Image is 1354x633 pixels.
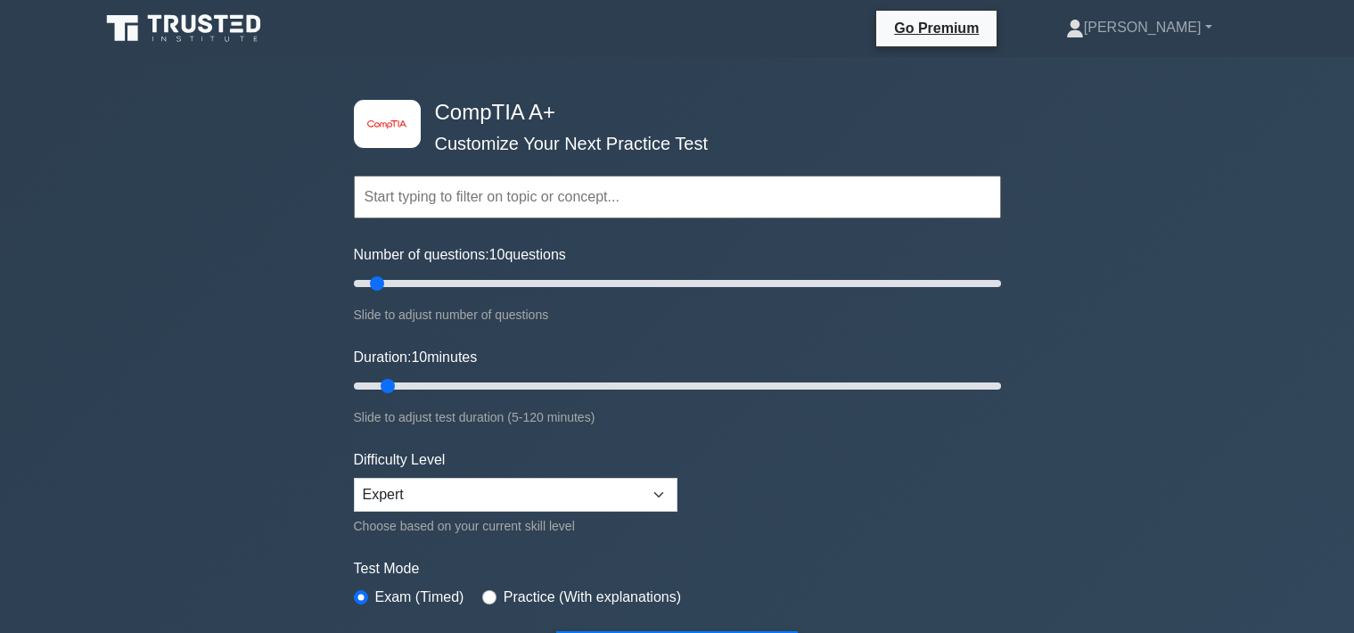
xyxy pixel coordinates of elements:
[489,247,505,262] span: 10
[375,587,464,608] label: Exam (Timed)
[354,304,1001,325] div: Slide to adjust number of questions
[411,349,427,365] span: 10
[428,100,914,126] h4: CompTIA A+
[354,515,677,537] div: Choose based on your current skill level
[354,176,1001,218] input: Start typing to filter on topic or concept...
[354,558,1001,580] label: Test Mode
[354,244,566,266] label: Number of questions: questions
[354,347,478,368] label: Duration: minutes
[1023,10,1255,45] a: [PERSON_NAME]
[354,407,1001,428] div: Slide to adjust test duration (5-120 minutes)
[504,587,681,608] label: Practice (With explanations)
[354,449,446,471] label: Difficulty Level
[883,17,989,39] a: Go Premium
